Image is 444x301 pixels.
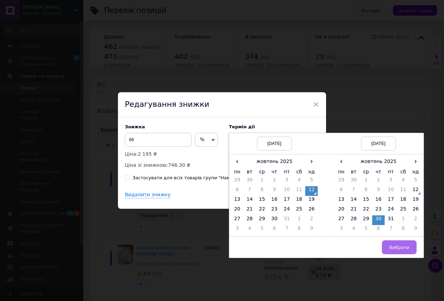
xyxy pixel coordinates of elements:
button: Вибрати [382,240,417,254]
td: 28 [244,215,256,225]
div: [DATE] [361,137,396,150]
span: 2 195 ₴ [138,151,157,157]
th: ср [360,167,372,177]
td: 17 [385,196,397,206]
td: 28 [348,215,360,225]
div: [DATE] [257,137,292,150]
td: 2 [372,177,385,186]
td: 12 [305,186,318,196]
td: 8 [397,225,410,235]
td: 21 [348,206,360,215]
td: 1 [360,177,372,186]
td: 9 [409,225,422,235]
td: 19 [409,196,422,206]
span: Знижка [125,124,145,129]
td: 4 [244,225,256,235]
td: 7 [244,186,256,196]
td: 4 [397,177,410,186]
td: 6 [231,186,244,196]
td: 7 [281,225,293,235]
td: 29 [231,177,244,186]
td: 17 [281,196,293,206]
span: Вибрати [389,245,409,250]
td: 6 [335,186,348,196]
td: 4 [293,177,306,186]
td: 2 [305,215,318,225]
th: ср [256,167,268,177]
td: 25 [293,206,306,215]
label: Термін дії [229,124,319,129]
td: 3 [335,225,348,235]
td: 9 [372,186,385,196]
td: 24 [281,206,293,215]
td: 15 [360,196,372,206]
td: 14 [244,196,256,206]
td: 29 [335,177,348,186]
td: 2 [409,215,422,225]
td: 3 [385,177,397,186]
th: чт [372,167,385,177]
td: 3 [231,225,244,235]
td: 26 [409,206,422,215]
span: › [409,156,422,166]
input: 0 [125,133,191,147]
td: 21 [244,206,256,215]
td: 13 [335,196,348,206]
td: 23 [372,206,385,215]
td: 20 [231,206,244,215]
td: 30 [268,215,281,225]
td: 29 [360,215,372,225]
td: 30 [372,215,385,225]
p: Ціна: [125,150,222,158]
td: 14 [348,196,360,206]
td: 6 [372,225,385,235]
td: 23 [268,206,281,215]
span: ‹ [335,156,348,166]
td: 24 [385,206,397,215]
td: 31 [385,215,397,225]
th: пн [335,167,348,177]
td: 13 [231,196,244,206]
div: Видалити знижку [125,191,171,199]
td: 5 [360,225,372,235]
th: пт [385,167,397,177]
td: 22 [360,206,372,215]
td: 27 [231,215,244,225]
td: 15 [256,196,268,206]
th: нд [409,167,422,177]
td: 1 [256,177,268,186]
td: 3 [281,177,293,186]
td: 7 [385,225,397,235]
td: 8 [360,186,372,196]
span: Редагування знижки [125,100,209,109]
td: 5 [409,177,422,186]
th: пт [281,167,293,177]
th: сб [397,167,410,177]
div: Застосувати для всіх товарів групи "Намистини" [133,175,249,181]
td: 16 [372,196,385,206]
th: пн [231,167,244,177]
td: 26 [305,206,318,215]
td: 18 [397,196,410,206]
td: 19 [305,196,318,206]
th: вт [244,167,256,177]
td: 7 [348,186,360,196]
td: 31 [281,215,293,225]
td: 10 [281,186,293,196]
th: нд [305,167,318,177]
td: 25 [397,206,410,215]
td: 11 [293,186,306,196]
th: сб [293,167,306,177]
td: 8 [256,186,268,196]
th: чт [268,167,281,177]
td: 30 [244,177,256,186]
td: 1 [397,215,410,225]
td: 22 [256,206,268,215]
th: жовтень 2025 [244,156,306,167]
td: 12 [409,186,422,196]
td: 29 [256,215,268,225]
td: 1 [293,215,306,225]
td: 10 [385,186,397,196]
td: 4 [348,225,360,235]
span: 746.30 ₴ [168,162,190,168]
